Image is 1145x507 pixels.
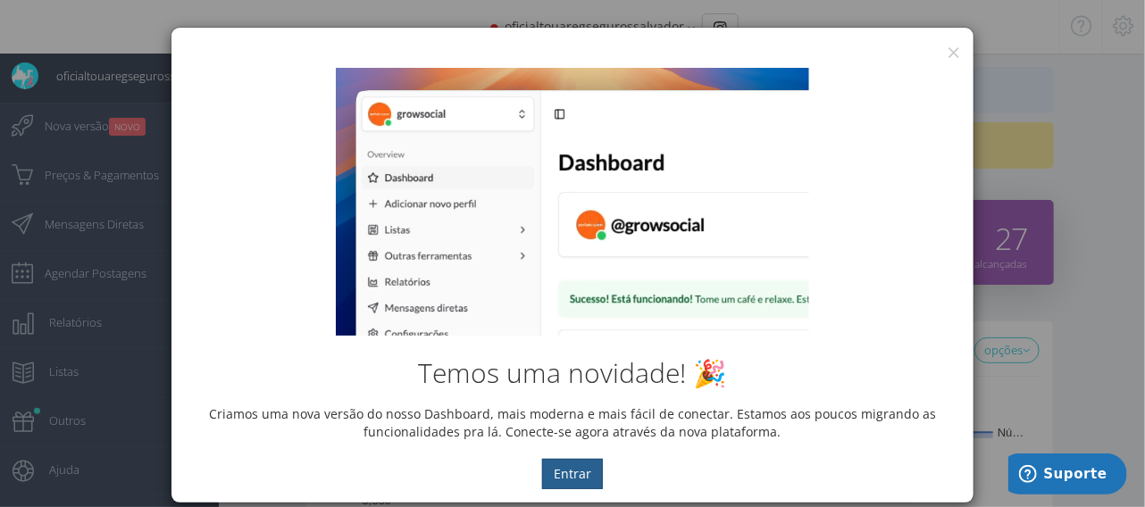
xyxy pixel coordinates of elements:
[185,358,960,387] h2: Temos uma novidade! 🎉
[542,459,603,489] button: Entrar
[947,40,960,64] button: ×
[336,68,809,336] img: New Dashboard
[185,405,960,441] p: Criamos uma nova versão do nosso Dashboard, mais moderna e mais fácil de conectar. Estamos aos po...
[1008,453,1127,498] iframe: Abre um widget para que você possa encontrar mais informações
